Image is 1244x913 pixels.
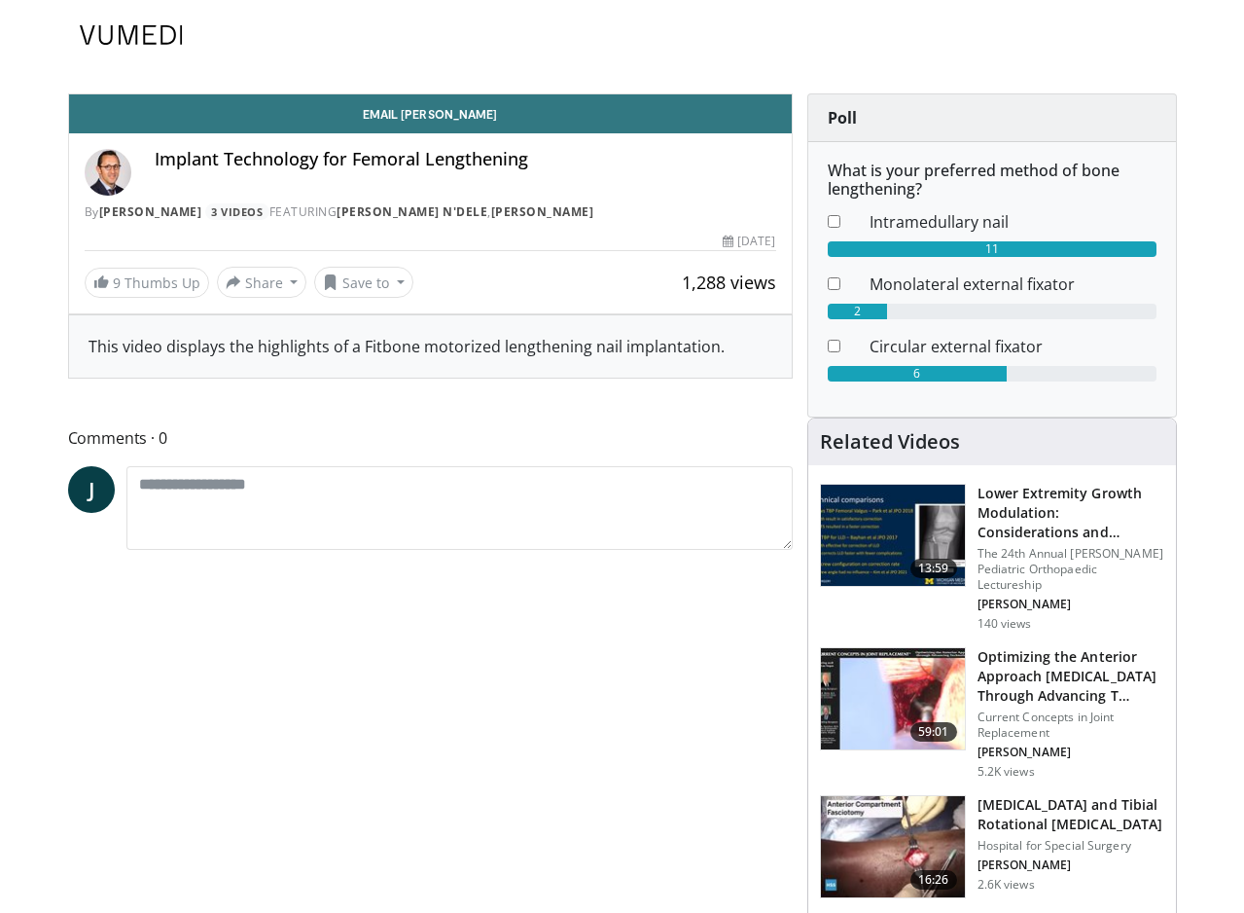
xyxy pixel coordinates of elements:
[977,647,1164,706] h3: Optimizing the Anterior Approach Hip Replacement Through Advancing Technologies
[821,648,965,749] img: c36ddd9c-1d01-48a9-a963-7020f60995c1.150x105_q85_crop-smart_upscale.jpg
[977,877,1035,893] p: 2.6K views
[217,267,307,298] button: Share
[820,430,960,454] h4: Related Videos
[314,267,413,298] button: Save to
[977,710,1164,741] p: Current Concepts in Joint Replacement
[855,210,1171,234] dd: Intramedullary nail
[828,107,857,128] strong: Poll
[68,466,115,513] a: J
[828,162,1156,199] h6: What is your preferred method of bone lengthening?
[910,559,957,578] span: 13:59
[85,149,131,196] img: Avatar
[205,203,269,220] a: 3 Videos
[69,94,792,133] a: Email [PERSON_NAME]
[89,335,772,358] div: This video displays the highlights of a Fitbone motorized lengthening nail implantation.
[977,597,1164,612] p: Matthew Stepanovich
[723,233,775,250] div: [DATE]
[682,271,776,294] span: 1,288 views
[828,304,887,319] div: 2
[977,484,1164,542] h3: Lower Extremity Growth Modulation: Considerations and Techniques
[85,203,776,221] div: By FEATURING ,
[977,764,1035,780] p: 5.2K views
[828,241,1156,257] div: 11
[337,203,487,220] a: [PERSON_NAME] N'Dele
[820,484,1164,632] a: 13:59 Lower Extremity Growth Modulation: Considerations and Techniques The 24th Annual [PERSON_NA...
[820,647,1164,780] a: 59:01 Optimizing the Anterior Approach [MEDICAL_DATA] Through Advancing T… Current Concepts in Jo...
[977,858,1164,873] p: Rob Rozbruch
[910,870,957,890] span: 16:26
[85,268,209,298] a: 9 Thumbs Up
[820,795,1164,898] a: 16:26 [MEDICAL_DATA] and Tibial Rotational [MEDICAL_DATA] Hospital for Special Surgery [PERSON_NA...
[855,273,1171,296] dd: Monolateral external fixator
[910,722,957,742] span: 59:01
[821,796,965,897] img: 23574ab4-39dd-4dab-a130-66577ab7ff12.150x105_q85_crop-smart_upscale.jpg
[113,274,121,292] span: 9
[491,203,594,220] a: [PERSON_NAME]
[828,366,1007,382] div: 6
[977,745,1164,760] p: Joel Matta
[68,425,793,451] span: Comments 0
[821,485,965,586] img: 2f9e6dde-ff56-4e49-b09d-a97882a0d012.150x105_q85_crop-smart_upscale.jpg
[155,149,776,170] h4: Implant Technology for Femoral Lengthening
[80,25,183,45] img: VuMedi Logo
[99,203,202,220] a: [PERSON_NAME]
[977,795,1164,834] h3: [MEDICAL_DATA] and Tibial Rotational [MEDICAL_DATA]
[977,616,1032,632] p: 140 views
[977,838,1164,854] p: Hospital for Special Surgery
[977,546,1164,593] p: The 24th Annual [PERSON_NAME] Pediatric Orthopaedic Lectureship
[855,335,1171,358] dd: Circular external fixator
